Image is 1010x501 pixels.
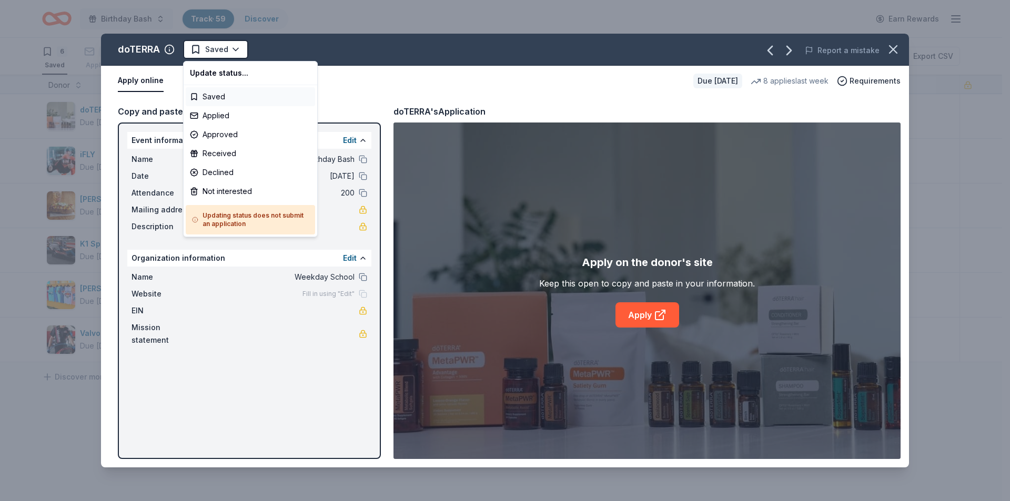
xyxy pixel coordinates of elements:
[186,125,315,144] div: Approved
[186,163,315,182] div: Declined
[192,211,309,228] h5: Updating status does not submit an application
[186,182,315,201] div: Not interested
[186,144,315,163] div: Received
[186,87,315,106] div: Saved
[186,106,315,125] div: Applied
[186,64,315,83] div: Update status...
